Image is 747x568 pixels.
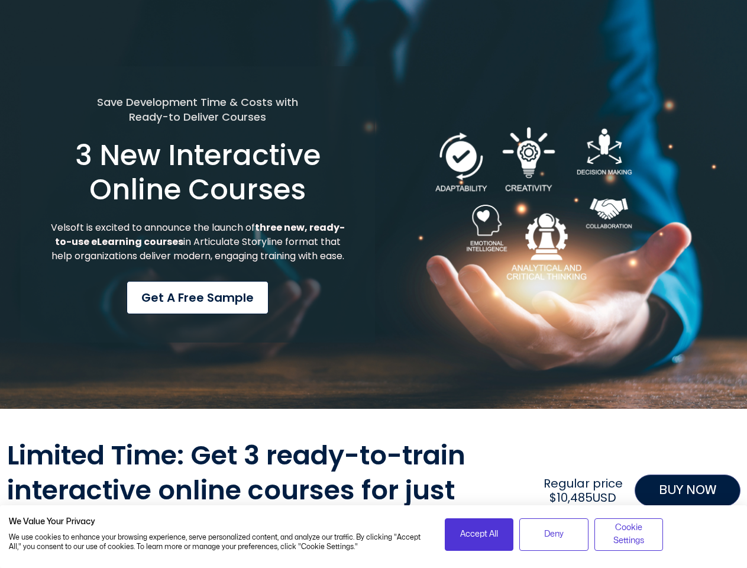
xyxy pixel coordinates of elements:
h5: Save Development Time & Costs with Ready-to Deliver Courses [49,95,347,124]
a: BUY NOW [635,475,740,506]
span: Deny [544,528,564,541]
h2: Regular price $10,485USD [538,476,628,505]
p: Velsoft is excited to announce the launch of in Articulate Storyline format that help organizatio... [49,221,347,263]
button: Accept all cookies [445,518,514,551]
p: We use cookies to enhance your browsing experience, serve personalized content, and analyze our t... [9,532,427,552]
span: Accept All [460,528,498,541]
button: Deny all cookies [519,518,588,551]
button: Adjust cookie preferences [594,518,664,551]
h2: We Value Your Privacy [9,517,427,527]
span: Cookie Settings [602,521,656,548]
a: Get a Free Sample [127,281,269,314]
span: Get a Free Sample [141,289,254,306]
strong: three new, ready-to-use eLearning courses [55,221,345,248]
h2: Limited Time: Get 3 ready-to-train interactive online courses for just $3,300USD [7,438,532,543]
span: BUY NOW [659,481,716,500]
h1: 3 New Interactive Online Courses [49,138,347,206]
